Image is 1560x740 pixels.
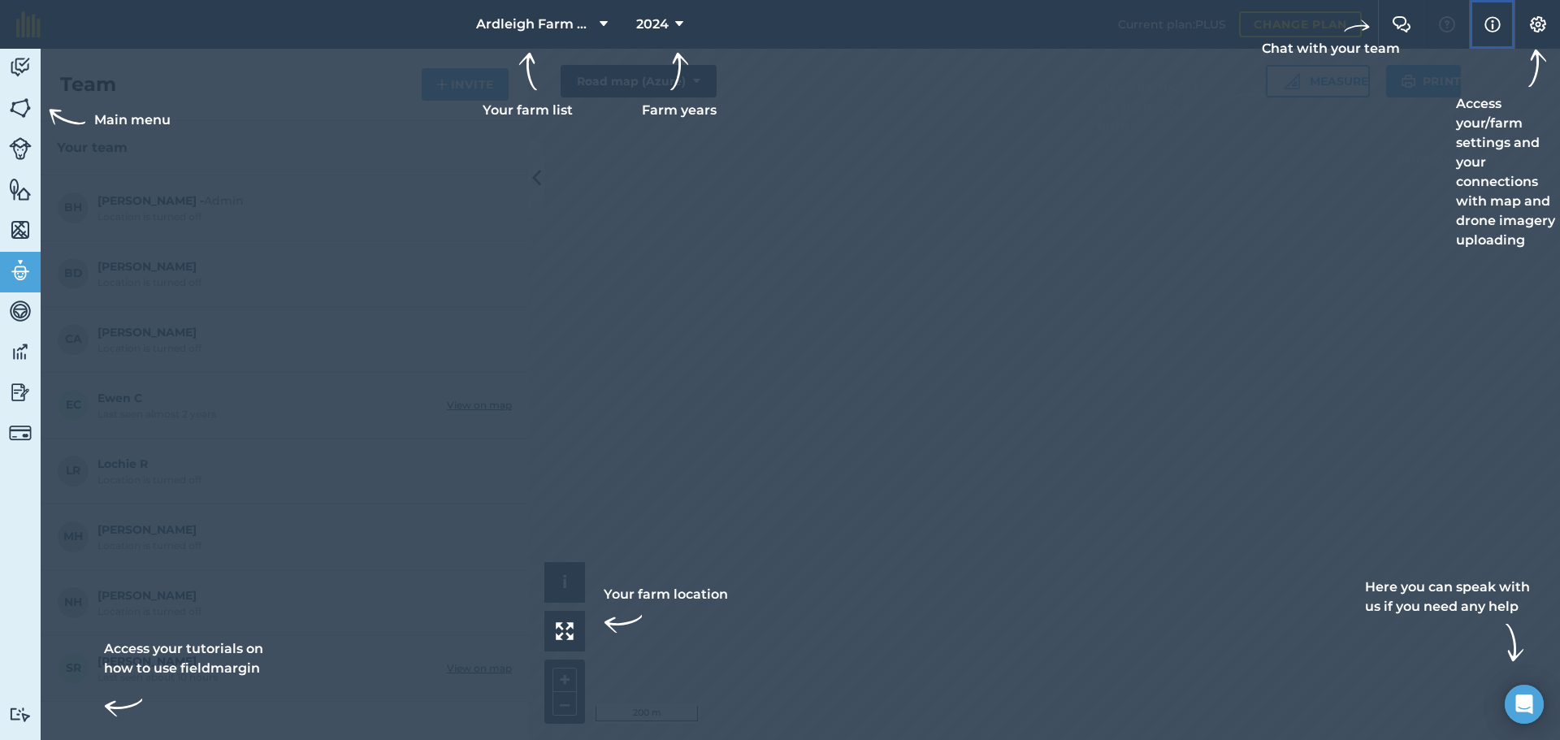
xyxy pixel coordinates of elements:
img: svg+xml;base64,PD94bWwgdmVyc2lvbj0iMS4wIiBlbmNvZGluZz0idXRmLTgiPz4KPCEtLSBHZW5lcmF0b3I6IEFkb2JlIE... [9,299,32,323]
img: svg+xml;base64,PD94bWwgdmVyc2lvbj0iMS4wIiBlbmNvZGluZz0idXRmLTgiPz4KPCEtLSBHZW5lcmF0b3I6IEFkb2JlIE... [9,55,32,80]
div: Main menu [45,101,171,140]
div: Open Intercom Messenger [1505,685,1544,724]
img: Four arrows, one pointing top left, one top right, one bottom right and the last bottom left [556,622,574,640]
img: svg+xml;base64,PHN2ZyB4bWxucz0iaHR0cDovL3d3dy53My5vcmcvMjAwMC9zdmciIHdpZHRoPSI1NiIgaGVpZ2h0PSI2MC... [9,177,32,201]
div: Your farm location [604,585,728,643]
img: svg+xml;base64,PD94bWwgdmVyc2lvbj0iMS4wIiBlbmNvZGluZz0idXRmLTgiPz4KPCEtLSBHZW5lcmF0b3I6IEFkb2JlIE... [9,422,32,444]
div: Here you can speak with us if you need any help [1365,578,1534,662]
span: 2024 [636,15,669,34]
img: A cog icon [1528,16,1548,32]
div: Chat with your team [1262,13,1400,58]
div: Your farm list [483,52,573,120]
div: Access your tutorials on how to use fieldmargin [104,639,273,727]
img: Two speech bubbles overlapping with the left bubble in the forefront [1392,16,1411,32]
img: svg+xml;base64,PHN2ZyB4bWxucz0iaHR0cDovL3d3dy53My5vcmcvMjAwMC9zdmciIHdpZHRoPSI1NiIgaGVpZ2h0PSI2MC... [9,218,32,242]
div: Farm years [634,52,725,120]
span: Ardleigh Farm Ltd [476,15,593,34]
button: Your farm location [544,611,585,651]
img: svg+xml;base64,PHN2ZyB4bWxucz0iaHR0cDovL3d3dy53My5vcmcvMjAwMC9zdmciIHdpZHRoPSI1NiIgaGVpZ2h0PSI2MC... [9,96,32,120]
img: svg+xml;base64,PD94bWwgdmVyc2lvbj0iMS4wIiBlbmNvZGluZz0idXRmLTgiPz4KPCEtLSBHZW5lcmF0b3I6IEFkb2JlIE... [9,340,32,364]
img: svg+xml;base64,PD94bWwgdmVyc2lvbj0iMS4wIiBlbmNvZGluZz0idXRmLTgiPz4KPCEtLSBHZW5lcmF0b3I6IEFkb2JlIE... [9,137,32,160]
img: svg+xml;base64,PHN2ZyB4bWxucz0iaHR0cDovL3d3dy53My5vcmcvMjAwMC9zdmciIHdpZHRoPSIxNyIgaGVpZ2h0PSIxNy... [1484,15,1501,34]
div: Access your/farm settings and your connections with map and drone imagery uploading [1456,49,1560,250]
img: svg+xml;base64,PD94bWwgdmVyc2lvbj0iMS4wIiBlbmNvZGluZz0idXRmLTgiPz4KPCEtLSBHZW5lcmF0b3I6IEFkb2JlIE... [9,380,32,405]
img: svg+xml;base64,PD94bWwgdmVyc2lvbj0iMS4wIiBlbmNvZGluZz0idXRmLTgiPz4KPCEtLSBHZW5lcmF0b3I6IEFkb2JlIE... [9,258,32,283]
img: svg+xml;base64,PD94bWwgdmVyc2lvbj0iMS4wIiBlbmNvZGluZz0idXRmLTgiPz4KPCEtLSBHZW5lcmF0b3I6IEFkb2JlIE... [9,707,32,722]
